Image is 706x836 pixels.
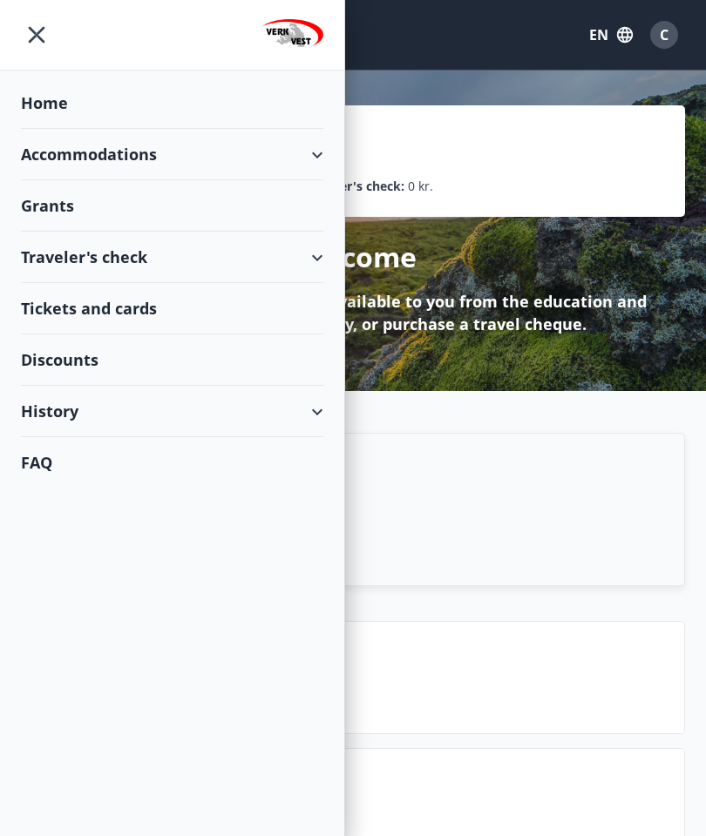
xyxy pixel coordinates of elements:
[21,334,323,386] div: Discounts
[262,19,323,54] img: union_logo
[582,19,640,51] button: EN
[21,129,323,180] div: Accommodations
[149,665,670,695] p: Next weekend
[643,14,685,56] button: C
[21,232,323,283] div: Traveler's check
[21,283,323,334] div: Tickets and cards
[21,78,323,129] div: Home
[290,238,417,276] p: Welcome
[21,180,323,232] div: Grants
[21,386,323,437] div: History
[49,290,657,335] p: Here you can apply for the grants available to you from the education and health funds, book a pr...
[21,437,323,488] div: FAQ
[21,19,52,51] button: menu
[149,792,670,822] p: FAQ
[660,25,669,44] span: C
[304,177,404,196] p: Traveler's check :
[408,177,433,196] span: 0 kr.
